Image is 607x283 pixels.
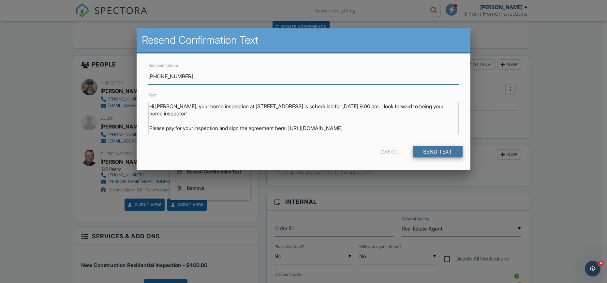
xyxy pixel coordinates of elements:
[142,34,465,47] h2: Resend Confirmation Text
[598,261,603,266] span: 4
[148,102,459,134] textarea: Hi [PERSON_NAME], your home inspection at [STREET_ADDRESS] is scheduled for [DATE] 9:00 am. I loo...
[413,146,463,157] input: Send Text
[148,93,156,97] label: Text
[585,261,600,276] iframe: Intercom live chat
[381,146,402,157] div: Cancel
[148,63,178,68] label: Recipient phone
